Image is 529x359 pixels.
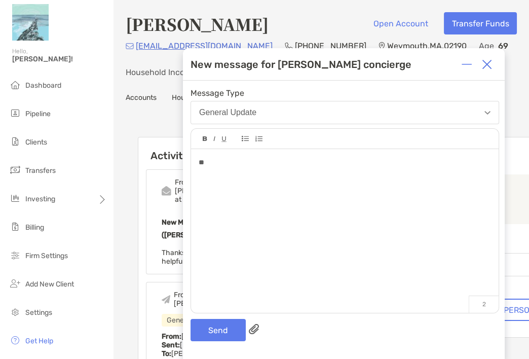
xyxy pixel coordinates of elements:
[191,88,499,98] span: Message Type
[191,319,246,341] button: Send
[9,164,21,176] img: transfers icon
[126,43,134,49] img: Email Icon
[126,93,157,104] a: Accounts
[9,192,21,204] img: investing icon
[162,186,171,196] img: Event icon
[249,324,259,334] img: paperclip attachments
[25,252,68,260] span: Firm Settings
[9,221,21,233] img: billing icon
[12,4,49,41] img: Zoe Logo
[285,42,293,50] img: Phone Icon
[162,341,180,349] strong: Sent:
[25,195,55,203] span: Investing
[9,334,21,346] img: get-help icon
[136,40,273,52] p: [EMAIL_ADDRESS][DOMAIN_NAME]
[469,296,499,313] p: 2
[199,108,256,117] div: General Update
[162,314,222,327] div: General Update
[126,66,196,79] p: Household Income
[162,332,181,341] strong: From:
[295,40,366,52] p: [PHONE_NUMBER]
[162,248,333,266] span: Thanks for the update [PERSON_NAME]. Would it be helpful for me to check in with [PERSON_NAME] too?
[479,40,494,52] p: Age
[9,107,21,119] img: pipeline icon
[213,136,215,141] img: Editor control icon
[25,223,44,232] span: Billing
[25,166,56,175] span: Transfers
[191,58,411,70] div: New message for [PERSON_NAME] concierge
[174,291,235,308] div: From [PERSON_NAME]
[25,337,53,345] span: Get Help
[162,349,171,358] strong: To:
[191,101,499,124] button: General Update
[12,55,107,63] span: [PERSON_NAME]!
[484,111,490,115] img: Open dropdown arrow
[175,178,235,204] div: From [PERSON_NAME] at Zoe
[9,277,21,290] img: add_new_client icon
[444,12,517,34] button: Transfer Funds
[462,59,472,69] img: Expand or collapse
[25,110,51,118] span: Pipeline
[25,308,52,317] span: Settings
[242,136,249,141] img: Editor control icon
[172,93,207,104] a: Household
[255,136,262,142] img: Editor control icon
[25,138,47,147] span: Clients
[126,12,269,35] h4: [PERSON_NAME]
[9,135,21,148] img: clients icon
[365,12,436,34] button: Open Account
[162,295,170,304] img: Event icon
[25,280,74,289] span: Add New Client
[379,42,385,50] img: Location Icon
[482,59,492,69] img: Close
[9,249,21,261] img: firm-settings icon
[221,136,226,142] img: Editor control icon
[498,40,508,52] p: 69
[9,79,21,91] img: dashboard icon
[387,40,467,52] p: Weymouth , MA , 02190
[25,81,61,90] span: Dashboard
[9,306,21,318] img: settings icon
[203,136,207,141] img: Editor control icon
[162,218,286,239] b: New Message from [PERSON_NAME] ([PERSON_NAME] concierge)
[138,137,360,162] h6: Activity Timeline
